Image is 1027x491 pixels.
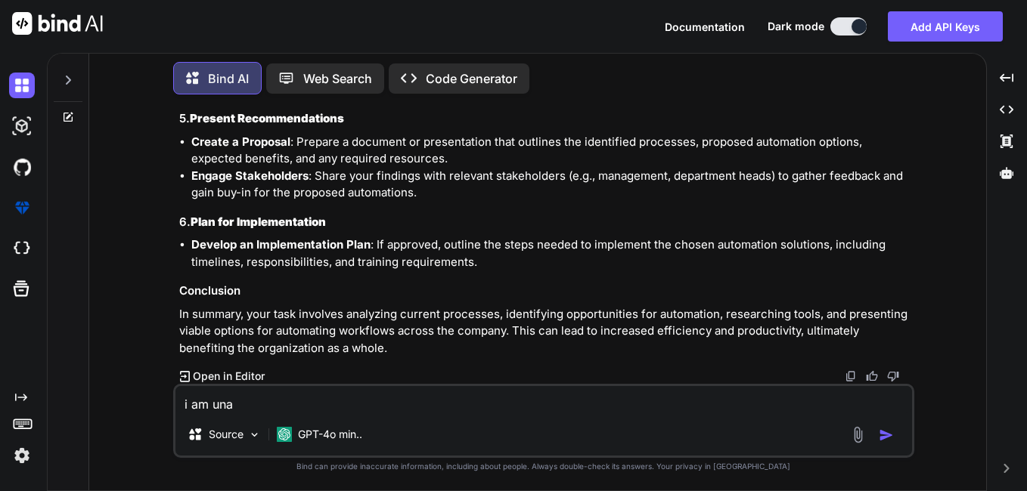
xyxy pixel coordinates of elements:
p: Code Generator [426,69,517,88]
strong: Engage Stakeholders [191,168,309,183]
strong: Present Recommendations [190,111,344,125]
p: Bind can provide inaccurate information, including about people. Always double-check its answers.... [173,461,914,472]
img: attachment [849,426,867,443]
p: In summary, your task involves analyzing current processes, identifying opportunities for automat... [179,306,911,357]
strong: Create a Proposal [191,134,290,149]
h3: 5. [179,110,911,128]
button: Add API Keys [888,11,1003,42]
h3: 6. [179,214,911,231]
li: : If approved, outline the steps needed to implement the chosen automation solutions, including t... [191,236,911,270]
p: Open in Editor [193,369,265,384]
li: : Share your findings with relevant stakeholders (e.g., management, department heads) to gather f... [191,168,911,202]
img: Pick Models [248,428,261,441]
img: darkAi-studio [9,113,35,139]
p: Bind AI [208,69,249,88]
span: Documentation [665,20,745,33]
p: GPT-4o min.. [298,427,362,442]
img: like [866,370,878,382]
li: : Prepare a document or presentation that outlines the identified processes, proposed automation ... [191,134,911,168]
img: githubDark [9,154,35,180]
img: settings [9,443,35,468]
h3: Conclusion [179,283,911,300]
img: Bind AI [12,12,103,35]
strong: Develop an Implementation Plan [191,237,371,252]
p: Web Search [303,69,372,88]
img: dislike [887,370,899,382]
img: icon [879,428,894,443]
textarea: i am una [175,386,912,413]
span: Dark mode [768,19,824,34]
img: premium [9,195,35,221]
img: copy [845,370,857,382]
strong: Plan for Implementation [191,215,326,229]
p: Source [209,427,244,442]
img: GPT-4o mini [277,427,292,442]
img: cloudideIcon [9,236,35,261]
button: Documentation [665,19,745,35]
img: darkChat [9,73,35,98]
